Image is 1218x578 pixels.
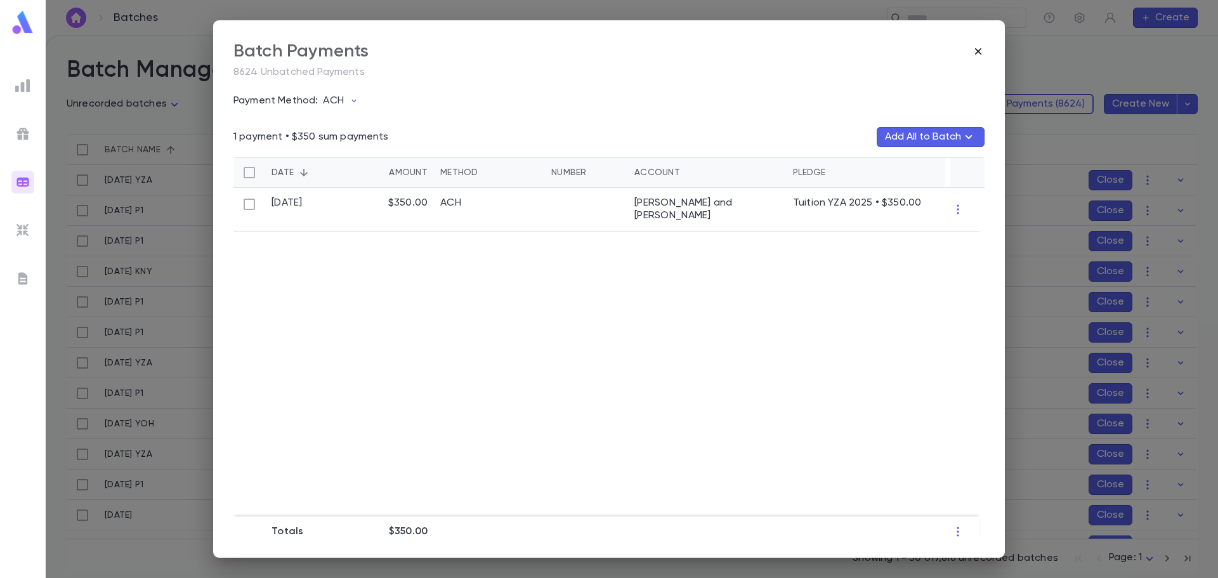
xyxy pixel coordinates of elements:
div: Account [628,157,787,188]
div: Pledge [787,157,945,188]
button: Add All to Batch [877,127,985,147]
button: Sort [478,162,499,183]
div: ACH [440,197,461,209]
div: Amount [351,157,434,188]
p: Tuition YZA 2025 • $350.00 [793,197,939,209]
div: Method [440,157,478,188]
div: Number [545,157,628,188]
div: Method [434,157,545,188]
button: ACH [318,89,369,113]
div: Batch Payments [233,41,369,62]
div: Number [551,157,587,188]
img: reports_grey.c525e4749d1bce6a11f5fe2a8de1b229.svg [15,78,30,93]
img: campaigns_grey.99e729a5f7ee94e3726e6486bddda8f1.svg [15,126,30,141]
p: 8624 Unbatched Payments [233,66,985,79]
img: logo [10,10,36,35]
div: Date [272,157,294,188]
p: $350.00 [388,197,428,209]
button: Sort [294,162,314,183]
img: batches_gradient.0a22e14384a92aa4cd678275c0c39cc4.svg [15,174,30,190]
button: Sort [680,162,700,183]
div: Amount [389,157,428,188]
img: letters_grey.7941b92b52307dd3b8a917253454ce1c.svg [15,271,30,286]
p: 1 payment • $350 sum payments [233,131,389,143]
div: [DATE] [272,197,303,209]
div: Smulowitz, Chaim and Ahuva Bracha [634,197,780,222]
button: Sort [369,162,389,183]
div: Account [634,157,680,188]
p: Payment Method: [233,95,318,107]
div: Pledge [793,157,826,188]
img: imports_grey.530a8a0e642e233f2baf0ef88e8c9fcb.svg [15,223,30,238]
p: ACH [323,95,343,107]
div: Totals [265,516,351,548]
p: $350.00 [389,525,428,538]
div: Date [265,157,351,188]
